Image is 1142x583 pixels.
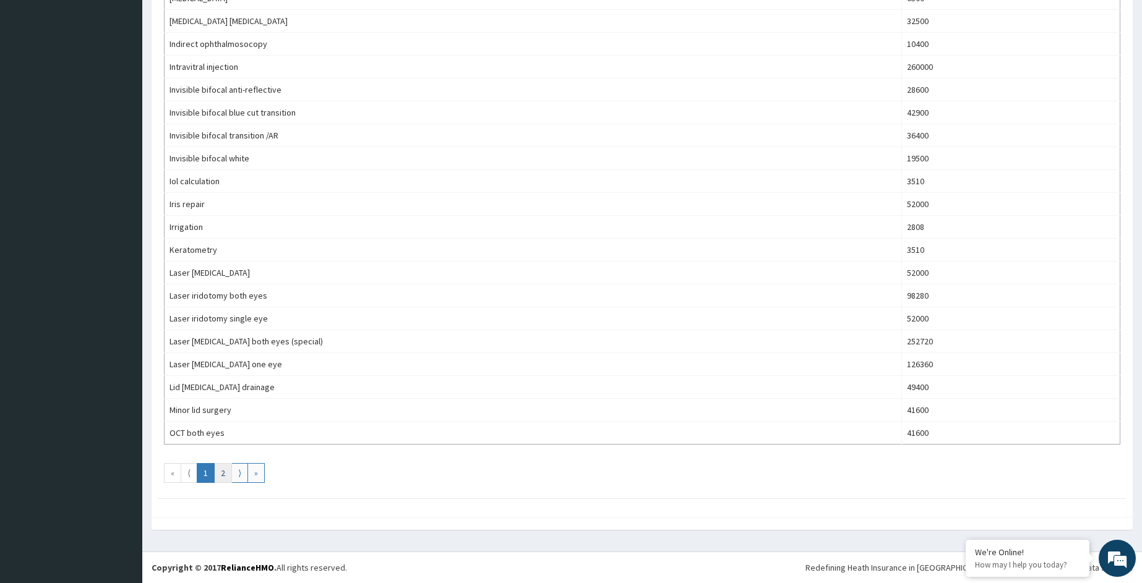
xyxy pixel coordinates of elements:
td: OCT both eyes [165,422,902,445]
a: Go to page number 1 [197,463,215,483]
td: 98280 [902,284,1120,307]
td: Invisible bifocal transition /AR [165,124,902,147]
td: Indirect ophthalmosocopy [165,33,902,56]
textarea: Type your message and hit 'Enter' [6,338,236,381]
td: 36400 [902,124,1120,147]
a: Go to next page [231,463,248,483]
td: 19500 [902,147,1120,170]
td: 32500 [902,10,1120,33]
td: 42900 [902,101,1120,124]
a: Go to previous page [181,463,197,483]
td: 28600 [902,79,1120,101]
td: Irrigation [165,216,902,239]
td: 3510 [902,170,1120,193]
td: 3510 [902,239,1120,262]
td: 52000 [902,193,1120,216]
td: Laser iridotomy single eye [165,307,902,330]
div: Chat with us now [64,69,208,85]
td: 10400 [902,33,1120,56]
td: Laser iridotomy both eyes [165,284,902,307]
td: Invisible bifocal anti-reflective [165,79,902,101]
div: Minimize live chat window [203,6,233,36]
footer: All rights reserved. [142,551,1142,583]
td: 2808 [902,216,1120,239]
td: Invisible bifocal blue cut transition [165,101,902,124]
td: 41600 [902,422,1120,445]
span: We're online! [72,156,171,281]
td: 49400 [902,376,1120,399]
td: 52000 [902,262,1120,284]
div: We're Online! [975,547,1080,558]
td: 126360 [902,353,1120,376]
td: Minor lid surgery [165,399,902,422]
td: Iol calculation [165,170,902,193]
a: Go to page number 2 [214,463,232,483]
img: d_794563401_company_1708531726252_794563401 [23,62,50,93]
td: Laser [MEDICAL_DATA] [165,262,902,284]
td: 52000 [902,307,1120,330]
td: Keratometry [165,239,902,262]
td: Lid [MEDICAL_DATA] drainage [165,376,902,399]
td: 260000 [902,56,1120,79]
td: [MEDICAL_DATA] [MEDICAL_DATA] [165,10,902,33]
a: Go to last page [247,463,265,483]
td: Invisible bifocal white [165,147,902,170]
p: How may I help you today? [975,560,1080,570]
td: 41600 [902,399,1120,422]
td: 252720 [902,330,1120,353]
div: Redefining Heath Insurance in [GEOGRAPHIC_DATA] using Telemedicine and Data Science! [805,561,1133,574]
strong: Copyright © 2017 . [152,562,277,573]
td: Iris repair [165,193,902,216]
a: RelianceHMO [221,562,274,573]
td: Intravitral injection [165,56,902,79]
td: Laser [MEDICAL_DATA] one eye [165,353,902,376]
td: Laser [MEDICAL_DATA] both eyes (special) [165,330,902,353]
a: Go to first page [164,463,181,483]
